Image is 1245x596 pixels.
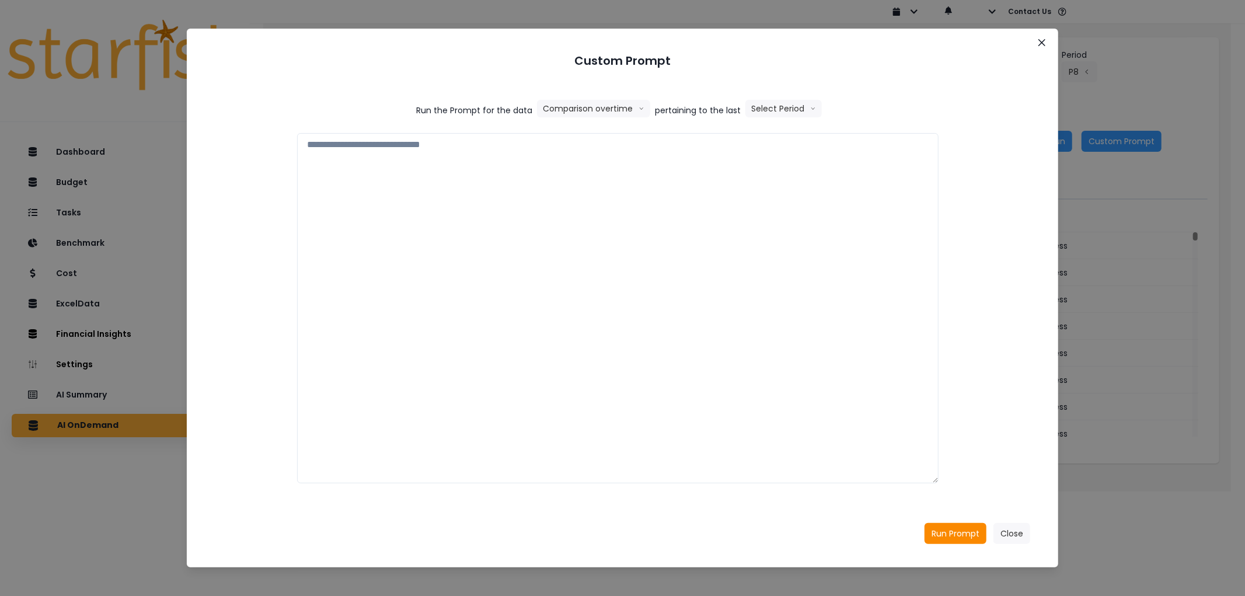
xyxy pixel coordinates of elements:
[201,43,1044,79] header: Custom Prompt
[1033,33,1051,52] button: Close
[925,523,986,544] button: Run Prompt
[655,104,741,117] p: pertaining to the last
[810,103,816,114] svg: arrow down line
[537,100,650,117] button: Comparison overtimearrow down line
[993,523,1030,544] button: Close
[745,100,822,117] button: Select Periodarrow down line
[639,103,644,114] svg: arrow down line
[416,104,532,117] p: Run the Prompt for the data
